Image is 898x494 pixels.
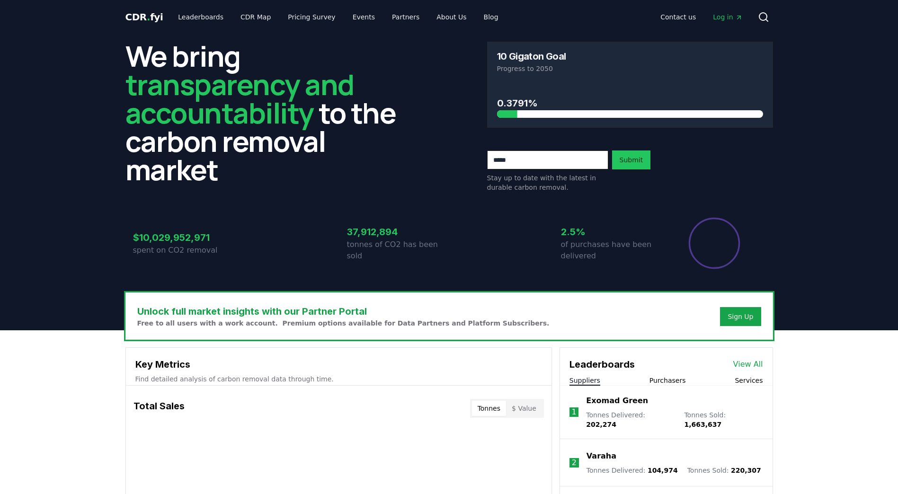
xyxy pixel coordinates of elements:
h3: 10 Gigaton Goal [497,52,566,61]
h3: Unlock full market insights with our Partner Portal [137,304,550,318]
a: Varaha [587,450,616,462]
span: transparency and accountability [125,65,354,132]
button: Tonnes [472,401,506,416]
h3: 2.5% [561,225,663,239]
p: Tonnes Sold : [687,466,761,475]
p: spent on CO2 removal [133,245,235,256]
a: Contact us [653,9,703,26]
h3: Key Metrics [135,357,542,371]
p: Stay up to date with the latest in durable carbon removal. [487,173,608,192]
p: of purchases have been delivered [561,239,663,262]
span: Log in [713,12,742,22]
a: Events [345,9,382,26]
span: 220,307 [731,467,761,474]
a: Log in [705,9,750,26]
a: Partners [384,9,427,26]
button: Sign Up [720,307,761,326]
button: $ Value [506,401,542,416]
a: About Us [429,9,474,26]
h3: Total Sales [133,399,185,418]
p: tonnes of CO2 has been sold [347,239,449,262]
nav: Main [170,9,506,26]
p: Find detailed analysis of carbon removal data through time. [135,374,542,384]
button: Services [735,376,763,385]
a: Pricing Survey [280,9,343,26]
a: CDR.fyi [125,10,163,24]
p: Tonnes Delivered : [586,410,675,429]
button: Submit [612,150,651,169]
button: Suppliers [569,376,600,385]
a: Blog [476,9,506,26]
span: CDR fyi [125,11,163,23]
a: View All [733,359,763,370]
p: 1 [571,406,576,418]
span: . [147,11,150,23]
button: Purchasers [649,376,686,385]
h3: 0.3791% [497,96,763,110]
div: Percentage of sales delivered [688,217,741,270]
span: 104,974 [648,467,678,474]
p: 2 [572,457,577,468]
h3: $10,029,952,971 [133,230,235,245]
a: Leaderboards [170,9,231,26]
a: Sign Up [728,312,753,321]
a: Exomad Green [586,395,648,406]
a: CDR Map [233,9,278,26]
p: Tonnes Delivered : [587,466,678,475]
p: Tonnes Sold : [684,410,763,429]
p: Free to all users with a work account. Premium options available for Data Partners and Platform S... [137,318,550,328]
h3: 37,912,894 [347,225,449,239]
span: 202,274 [586,421,616,428]
span: 1,663,637 [684,421,721,428]
p: Progress to 2050 [497,64,763,73]
nav: Main [653,9,750,26]
h3: Leaderboards [569,357,635,371]
h2: We bring to the carbon removal market [125,42,411,184]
